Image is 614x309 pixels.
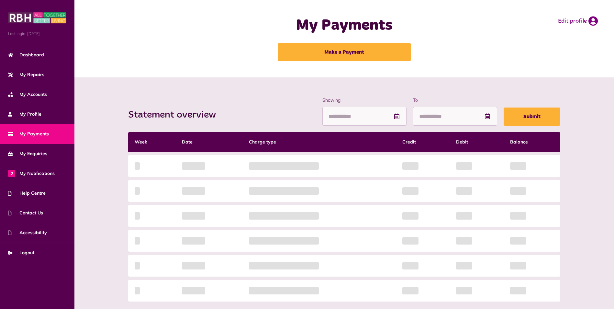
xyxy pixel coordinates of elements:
a: Make a Payment [278,43,411,61]
span: My Profile [8,111,41,118]
span: Help Centre [8,190,46,197]
h1: My Payments [216,16,473,35]
img: MyRBH [8,11,66,24]
a: Edit profile [558,16,598,26]
span: Accessibility [8,229,47,236]
span: My Payments [8,131,49,137]
span: My Repairs [8,71,44,78]
span: Logout [8,249,34,256]
span: My Accounts [8,91,47,98]
span: My Enquiries [8,150,47,157]
span: 2 [8,170,15,177]
span: Dashboard [8,51,44,58]
span: Contact Us [8,210,43,216]
span: Last login: [DATE] [8,31,66,37]
span: My Notifications [8,170,55,177]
